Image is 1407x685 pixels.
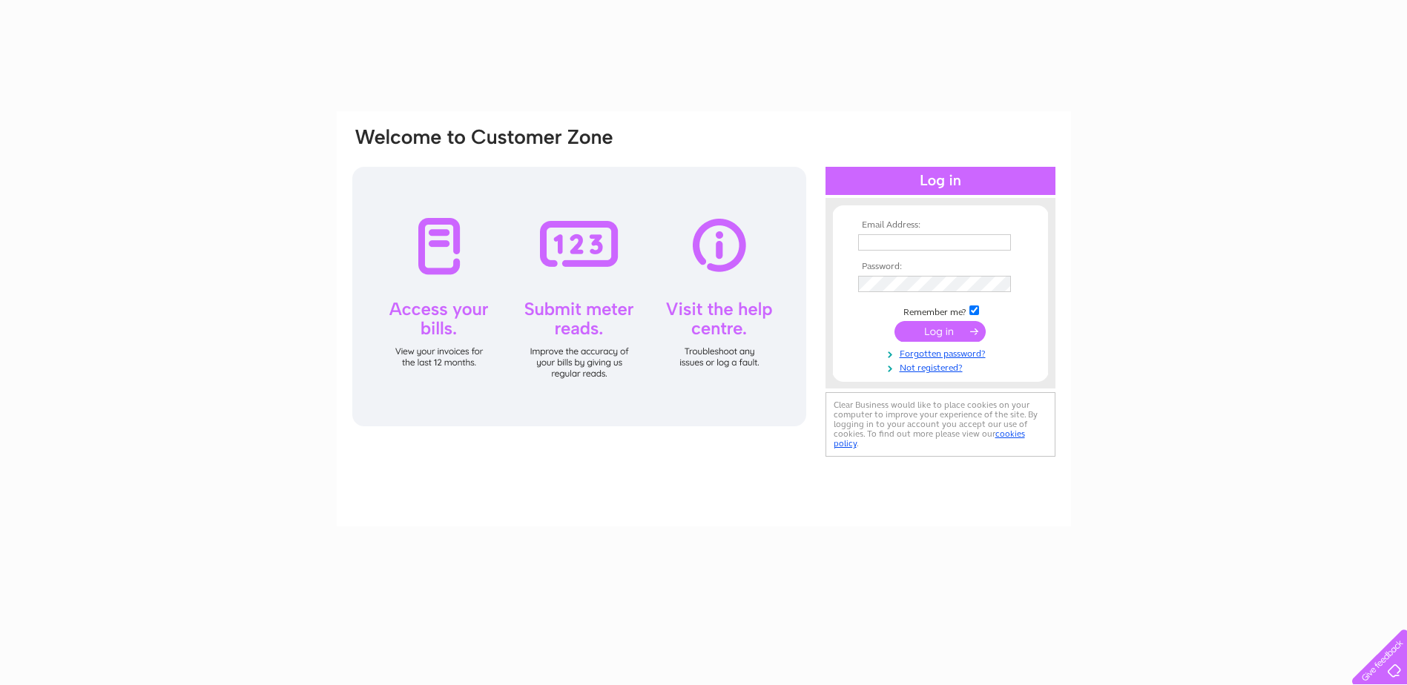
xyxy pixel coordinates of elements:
[894,321,986,342] input: Submit
[854,220,1027,231] th: Email Address:
[834,428,1025,449] a: cookies policy
[854,262,1027,272] th: Password:
[858,360,1027,374] a: Not registered?
[858,345,1027,360] a: Forgotten password?
[826,392,1055,457] div: Clear Business would like to place cookies on your computer to improve your experience of the sit...
[854,303,1027,318] td: Remember me?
